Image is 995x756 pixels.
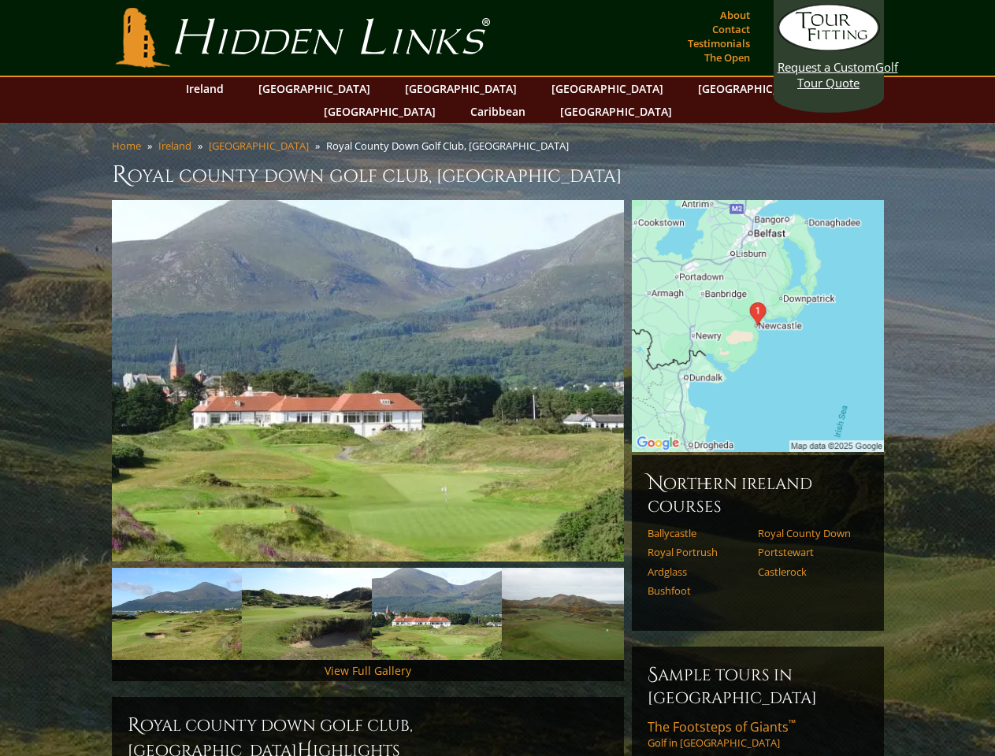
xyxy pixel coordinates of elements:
[648,527,748,539] a: Ballycastle
[648,565,748,578] a: Ardglass
[778,59,875,75] span: Request a Custom
[325,663,411,678] a: View Full Gallery
[648,662,868,709] h6: Sample Tours in [GEOGRAPHIC_DATA]
[789,717,796,730] sup: ™
[648,718,796,736] span: The Footsteps of Giants
[632,200,884,452] img: Google Map of Royal County Down Golf Club, Golf Links Road, Newcastle, Northern Ireland, United K...
[708,18,754,40] a: Contact
[112,139,141,153] a: Home
[758,546,858,558] a: Portstewart
[326,139,575,153] li: Royal County Down Golf Club, [GEOGRAPHIC_DATA]
[648,584,748,597] a: Bushfoot
[700,46,754,69] a: The Open
[251,77,378,100] a: [GEOGRAPHIC_DATA]
[690,77,818,100] a: [GEOGRAPHIC_DATA]
[178,77,232,100] a: Ireland
[462,100,533,123] a: Caribbean
[397,77,525,100] a: [GEOGRAPHIC_DATA]
[758,565,858,578] a: Castlerock
[648,718,868,750] a: The Footsteps of Giants™Golf in [GEOGRAPHIC_DATA]
[684,32,754,54] a: Testimonials
[648,546,748,558] a: Royal Portrush
[316,100,444,123] a: [GEOGRAPHIC_DATA]
[778,4,880,91] a: Request a CustomGolf Tour Quote
[648,471,868,517] h6: Northern Ireland Courses
[552,100,680,123] a: [GEOGRAPHIC_DATA]
[209,139,309,153] a: [GEOGRAPHIC_DATA]
[716,4,754,26] a: About
[112,159,884,191] h1: Royal County Down Golf Club, [GEOGRAPHIC_DATA]
[758,527,858,539] a: Royal County Down
[544,77,671,100] a: [GEOGRAPHIC_DATA]
[158,139,191,153] a: Ireland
